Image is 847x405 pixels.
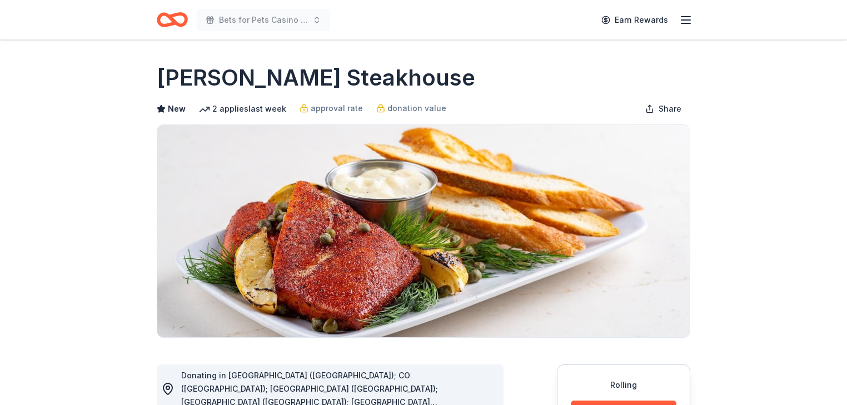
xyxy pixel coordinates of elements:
a: donation value [376,102,446,115]
span: New [168,102,186,116]
h1: [PERSON_NAME] Steakhouse [157,62,475,93]
button: Bets for Pets Casino Night [197,9,330,31]
span: donation value [387,102,446,115]
img: Image for Perry's Steakhouse [157,125,690,337]
a: Home [157,7,188,33]
a: approval rate [300,102,363,115]
button: Share [636,98,690,120]
div: 2 applies last week [199,102,286,116]
span: Bets for Pets Casino Night [219,13,308,27]
div: Rolling [571,378,676,392]
span: approval rate [311,102,363,115]
span: Share [659,102,681,116]
a: Earn Rewards [595,10,675,30]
